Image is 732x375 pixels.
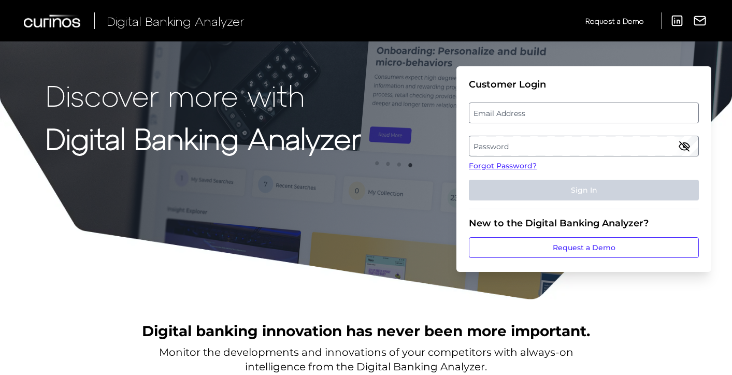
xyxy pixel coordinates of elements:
[24,15,82,27] img: Curinos
[469,161,699,171] a: Forgot Password?
[46,79,361,111] p: Discover more with
[469,79,699,90] div: Customer Login
[585,17,643,25] span: Request a Demo
[469,237,699,258] a: Request a Demo
[469,137,698,155] label: Password
[469,104,698,122] label: Email Address
[159,345,573,374] p: Monitor the developments and innovations of your competitors with always-on intelligence from the...
[469,180,699,200] button: Sign In
[107,13,245,28] span: Digital Banking Analyzer
[46,121,361,155] strong: Digital Banking Analyzer
[469,218,699,229] div: New to the Digital Banking Analyzer?
[142,321,590,341] h2: Digital banking innovation has never been more important.
[585,12,643,30] a: Request a Demo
